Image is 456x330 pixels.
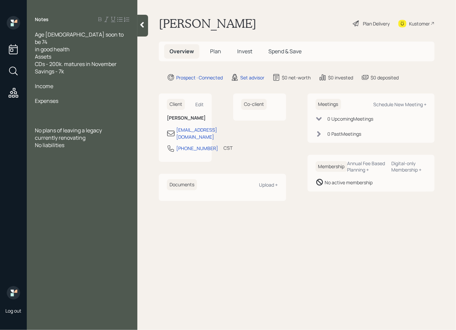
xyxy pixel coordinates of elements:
span: Assets [35,53,51,60]
span: No liabilities [35,141,64,149]
div: Annual Fee Based Planning + [347,160,386,173]
h6: Meetings [316,99,341,110]
h6: [PERSON_NAME] [167,115,204,121]
div: 0 Past Meeting s [328,130,362,137]
span: in good health [35,46,70,53]
div: Log out [5,308,21,314]
div: Schedule New Meeting + [373,101,427,108]
div: No active membership [325,179,373,186]
span: Invest [237,48,252,55]
div: [PHONE_NUMBER] [176,145,218,152]
div: $0 deposited [371,74,399,81]
span: Spend & Save [268,48,302,55]
span: Age [DEMOGRAPHIC_DATA] soon to be 74 [35,31,125,46]
span: Plan [210,48,221,55]
label: Notes [35,16,49,23]
h6: Client [167,99,185,110]
h6: Co-client [241,99,267,110]
span: Expenses [35,97,58,105]
div: $0 invested [328,74,353,81]
div: 0 Upcoming Meeting s [328,115,374,122]
h6: Membership [316,161,347,172]
span: currently renovating [35,134,85,141]
span: CDs - 200k. matures in November [35,60,117,68]
div: Prospect · Connected [176,74,223,81]
span: Income [35,82,53,90]
div: Set advisor [240,74,264,81]
span: Savings - 7k [35,68,64,75]
div: Digital-only Membership + [391,160,427,173]
div: [EMAIL_ADDRESS][DOMAIN_NAME] [176,126,217,140]
div: Upload + [259,182,278,188]
h6: Documents [167,179,197,190]
div: Kustomer [409,20,430,27]
div: CST [223,144,233,151]
div: Edit [195,101,204,108]
span: No plans of leaving a legacy [35,127,102,134]
div: $0 net-worth [282,74,311,81]
h1: [PERSON_NAME] [159,16,256,31]
div: Plan Delivery [363,20,390,27]
span: Overview [170,48,194,55]
img: retirable_logo.png [7,286,20,300]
